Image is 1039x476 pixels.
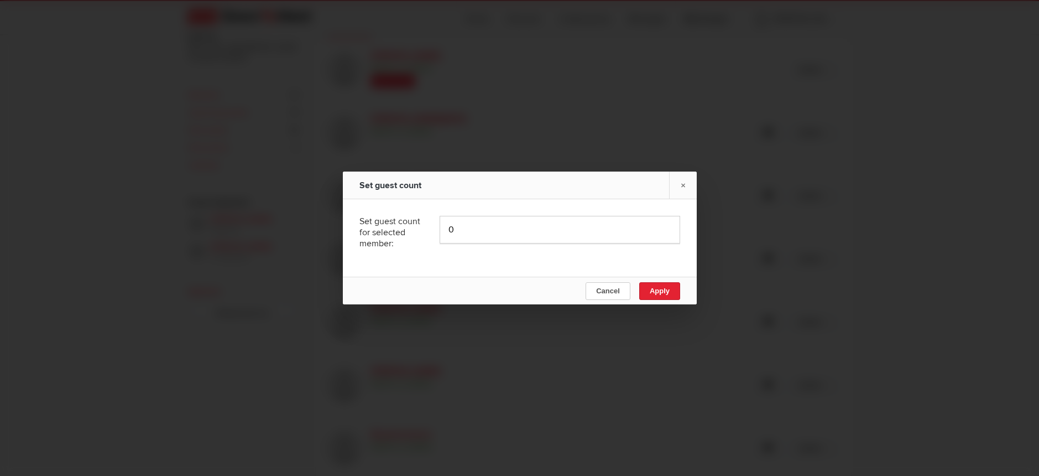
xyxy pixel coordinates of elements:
button: Apply [639,282,680,300]
div: Set guest count for selected member: [359,208,424,257]
button: Cancel [586,282,630,300]
span: Cancel [596,287,620,295]
span: Apply [649,287,669,295]
div: Set guest count [359,172,481,199]
a: × [669,172,697,199]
